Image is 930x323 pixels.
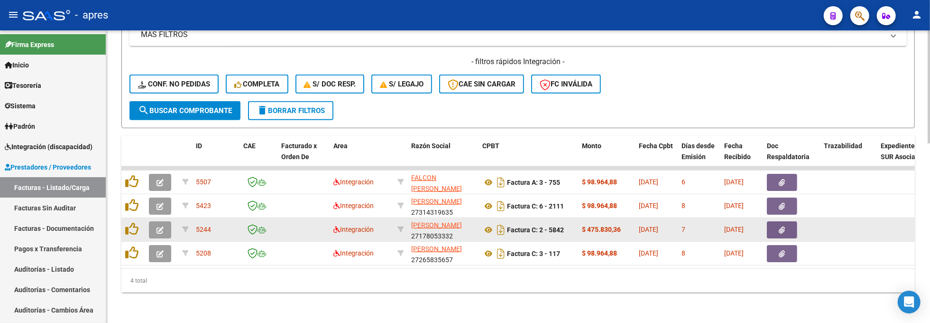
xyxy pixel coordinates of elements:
span: FALCON [PERSON_NAME] [411,174,462,192]
span: [DATE] [724,226,744,233]
span: 8 [681,202,685,209]
span: - apres [75,5,108,26]
span: 8 [681,249,685,257]
span: Padrón [5,121,35,132]
i: Descargar documento [495,199,507,214]
span: Borrar Filtros [257,106,325,115]
span: Facturado x Orden De [281,142,317,161]
span: Integración (discapacidad) [5,142,92,152]
span: Inicio [5,60,29,70]
span: FC Inválida [540,80,592,88]
span: S/ legajo [380,80,424,88]
span: [PERSON_NAME] [411,198,462,205]
datatable-header-cell: ID [192,136,239,178]
strong: Factura C: 6 - 2111 [507,202,564,210]
strong: $ 98.964,88 [582,202,617,209]
span: 7 [681,226,685,233]
button: Buscar Comprobante [129,101,240,120]
span: Fecha Cpbt [639,142,673,150]
datatable-header-cell: Fecha Cpbt [635,136,678,178]
span: [DATE] [639,226,658,233]
strong: $ 98.964,88 [582,178,617,186]
i: Descargar documento [495,175,507,190]
button: Borrar Filtros [248,101,333,120]
datatable-header-cell: Doc Respaldatoria [763,136,820,178]
mat-expansion-panel-header: MAS FILTROS [129,23,907,46]
datatable-header-cell: Razón Social [407,136,479,178]
span: Integración [333,202,374,209]
div: 27287436691 [411,172,475,192]
mat-panel-title: MAS FILTROS [141,29,884,40]
datatable-header-cell: Fecha Recibido [720,136,763,178]
div: 4 total [121,269,915,293]
span: Fecha Recibido [724,142,751,161]
span: CAE SIN CARGAR [448,80,516,88]
span: CAE [243,142,256,150]
span: 6 [681,178,685,186]
datatable-header-cell: CPBT [479,136,578,178]
span: Doc Respaldatoria [767,142,810,161]
button: Conf. no pedidas [129,75,219,94]
span: Conf. no pedidas [138,80,210,88]
span: S/ Doc Resp. [304,80,356,88]
span: [DATE] [639,249,658,257]
button: S/ Doc Resp. [295,75,365,94]
span: Buscar Comprobante [138,106,232,115]
span: 5507 [196,178,211,186]
span: Expediente SUR Asociado [881,142,923,161]
datatable-header-cell: Area [330,136,394,178]
mat-icon: search [138,104,149,116]
i: Descargar documento [495,246,507,261]
datatable-header-cell: CAE [239,136,277,178]
span: [DATE] [639,202,658,209]
span: Tesorería [5,80,41,91]
mat-icon: menu [8,9,19,20]
span: Trazabilidad [824,142,862,150]
span: ID [196,142,202,150]
span: 5423 [196,202,211,209]
span: CPBT [482,142,499,150]
i: Descargar documento [495,222,507,237]
span: [DATE] [724,178,744,186]
span: [DATE] [724,249,744,257]
span: Area [333,142,348,150]
strong: Factura C: 3 - 117 [507,250,560,257]
span: [DATE] [724,202,744,209]
div: Open Intercom Messenger [898,291,921,313]
span: Prestadores / Proveedores [5,162,91,172]
datatable-header-cell: Trazabilidad [820,136,877,178]
button: CAE SIN CARGAR [439,75,524,94]
span: [PERSON_NAME] [411,245,462,253]
mat-icon: person [911,9,922,20]
strong: $ 98.964,88 [582,249,617,257]
mat-icon: delete [257,104,268,116]
div: 27314319635 [411,196,475,216]
button: FC Inválida [531,75,601,94]
span: Integración [333,178,374,186]
span: 5208 [196,249,211,257]
button: S/ legajo [371,75,432,94]
strong: $ 475.830,36 [582,226,621,233]
datatable-header-cell: Días desde Emisión [678,136,720,178]
datatable-header-cell: Expediente SUR Asociado [877,136,929,178]
div: 27178053332 [411,220,475,240]
span: Firma Express [5,39,54,50]
span: Razón Social [411,142,451,150]
div: 27265835657 [411,244,475,264]
span: Monto [582,142,601,150]
h4: - filtros rápidos Integración - [129,57,907,67]
strong: Factura A: 3 - 755 [507,179,560,186]
button: Completa [226,75,288,94]
datatable-header-cell: Facturado x Orden De [277,136,330,178]
span: [DATE] [639,178,658,186]
span: Integración [333,249,374,257]
span: [PERSON_NAME] [411,221,462,229]
span: Sistema [5,101,36,111]
span: Integración [333,226,374,233]
datatable-header-cell: Monto [578,136,635,178]
span: Días desde Emisión [681,142,715,161]
strong: Factura C: 2 - 5842 [507,226,564,234]
span: 5244 [196,226,211,233]
span: Completa [234,80,280,88]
